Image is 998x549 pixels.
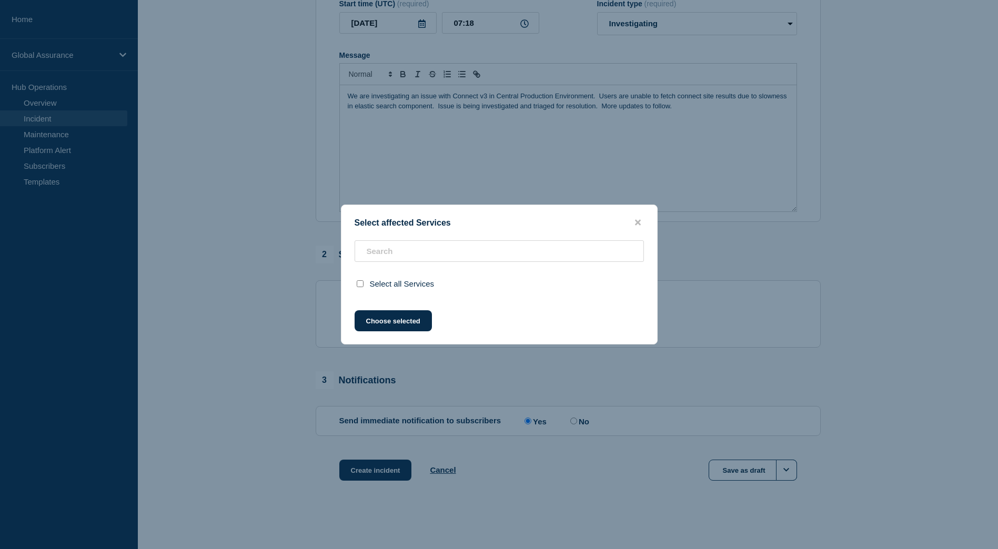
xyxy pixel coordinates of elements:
[370,279,435,288] span: Select all Services
[357,280,364,287] input: select all checkbox
[632,218,644,228] button: close button
[341,218,657,228] div: Select affected Services
[355,240,644,262] input: Search
[355,310,432,331] button: Choose selected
